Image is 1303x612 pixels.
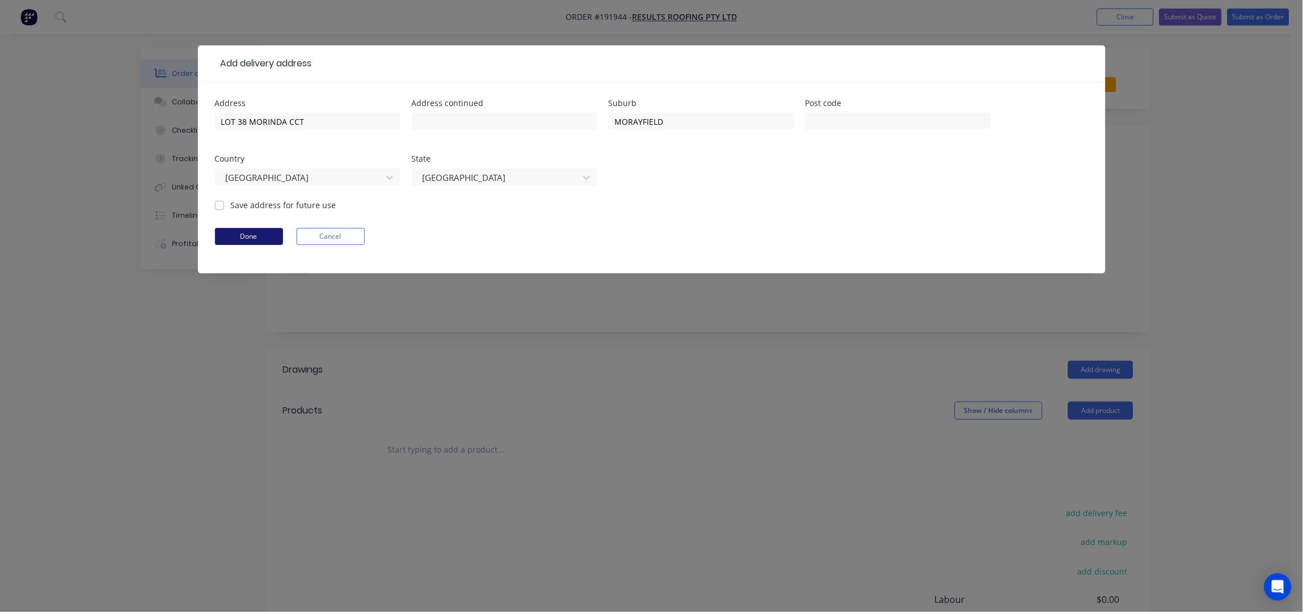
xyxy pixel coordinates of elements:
button: Done [215,228,283,245]
div: Address [215,99,400,107]
div: Post code [806,99,991,107]
div: State [412,155,597,163]
div: Add delivery address [215,57,312,70]
label: Save address for future use [231,199,336,211]
div: Country [215,155,400,163]
div: Address continued [412,99,597,107]
div: Suburb [609,99,794,107]
div: Open Intercom Messenger [1264,573,1292,601]
button: Cancel [297,228,365,245]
